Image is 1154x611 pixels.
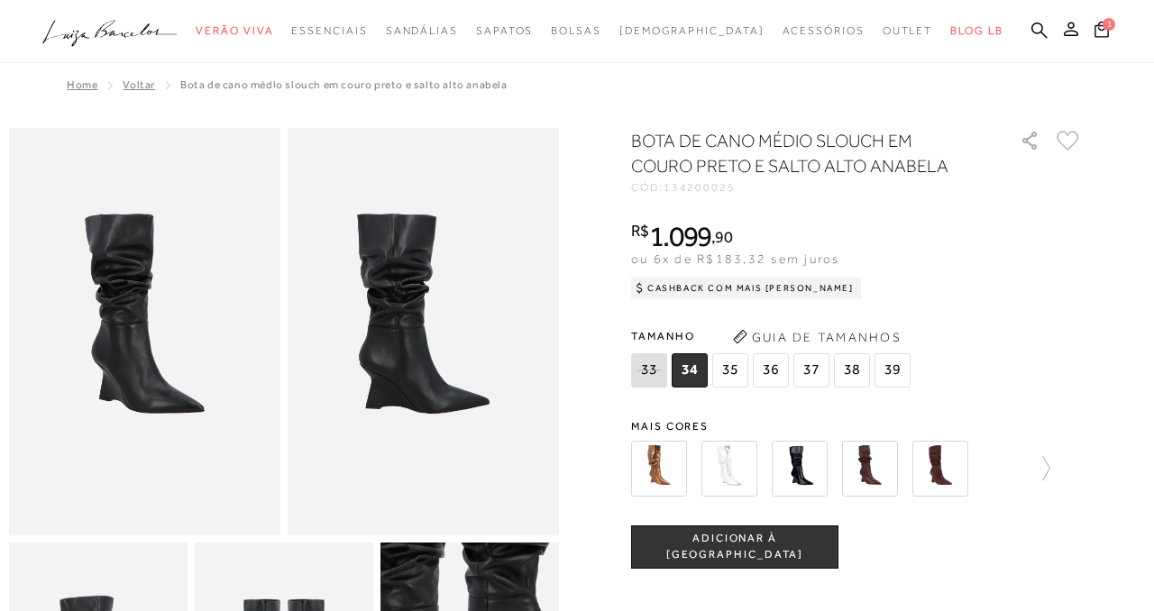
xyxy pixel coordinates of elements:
[386,14,458,48] a: noSubCategoriesText
[476,24,533,37] span: Sapatos
[672,353,708,388] span: 34
[950,14,1003,48] a: BLOG LB
[288,128,559,535] img: image
[619,24,765,37] span: [DEMOGRAPHIC_DATA]
[950,24,1003,37] span: BLOG LB
[476,14,533,48] a: noSubCategoriesText
[631,251,839,266] span: ou 6x de R$183,32 sem juros
[67,78,97,91] a: Home
[631,353,667,388] span: 33
[196,24,273,37] span: Verão Viva
[631,323,915,350] span: Tamanho
[715,227,732,246] span: 90
[793,353,829,388] span: 37
[649,220,712,252] span: 1.099
[1089,20,1114,44] button: 1
[834,353,870,388] span: 38
[912,441,968,497] img: BOTA DE CANO MÉDIO SLOUCH EM COURO CAFÉ E SALTO ALTO ANABELA
[123,78,155,91] a: Voltar
[772,441,828,497] img: BOTA ANABELA SLOUCH VERNIZ PRETO
[783,14,865,48] a: noSubCategoriesText
[619,14,765,48] a: noSubCategoriesText
[551,24,601,37] span: Bolsas
[883,14,933,48] a: noSubCategoriesText
[1103,18,1115,31] span: 1
[631,278,861,299] div: Cashback com Mais [PERSON_NAME]
[291,24,367,37] span: Essenciais
[783,24,865,37] span: Acessórios
[875,353,911,388] span: 39
[9,128,280,535] img: image
[883,24,933,37] span: Outlet
[196,14,273,48] a: noSubCategoriesText
[753,353,789,388] span: 36
[386,24,458,37] span: Sandálias
[631,182,992,193] div: CÓD:
[291,14,367,48] a: noSubCategoriesText
[631,441,687,497] img: BOTA ANABELA SLOUCH COBRA METAL BROWN
[701,441,757,497] img: BOTA ANABELA SLOUCH COBRA METAL PRATA
[631,421,1082,432] span: Mais cores
[551,14,601,48] a: noSubCategoriesText
[711,229,732,245] i: ,
[842,441,898,497] img: BOTA DE CANO MÉDIO SLOUCH EM COURO CAFÉ E SALTO ALTO ANABELA
[631,128,969,178] h1: BOTA DE CANO MÉDIO SLOUCH EM COURO PRETO E SALTO ALTO ANABELA
[664,181,736,194] span: 134200025
[631,525,838,569] button: ADICIONAR À [GEOGRAPHIC_DATA]
[712,353,748,388] span: 35
[631,223,649,239] i: R$
[727,323,907,351] button: Guia de Tamanhos
[632,531,838,562] span: ADICIONAR À [GEOGRAPHIC_DATA]
[180,78,508,91] span: BOTA DE CANO MÉDIO SLOUCH EM COURO PRETO E SALTO ALTO ANABELA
